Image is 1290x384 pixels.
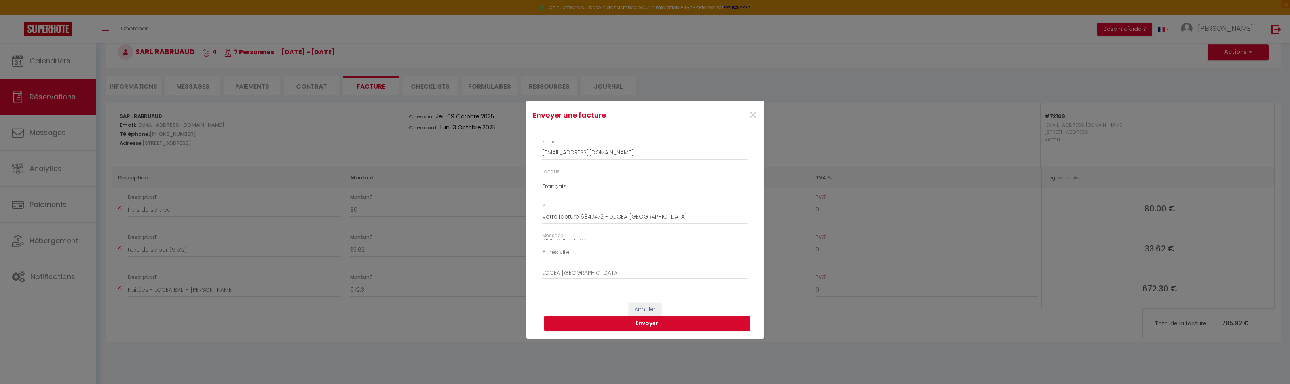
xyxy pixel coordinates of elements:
h4: Envoyer une facture [532,110,679,121]
span: × [748,103,758,127]
button: Annuler [629,303,661,316]
label: Message [542,232,564,240]
label: Email [542,138,555,146]
button: Close [748,107,758,124]
label: Langue [542,168,560,175]
label: Sujet [542,202,554,210]
button: Envoyer [544,316,750,331]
